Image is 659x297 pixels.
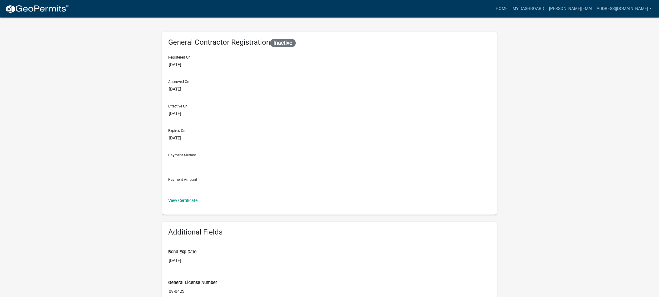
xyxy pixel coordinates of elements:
label: Bond Exp Date [168,250,197,254]
a: [PERSON_NAME][EMAIL_ADDRESS][DOMAIN_NAME] [547,3,654,14]
h6: Additional Fields [168,228,491,237]
a: Home [493,3,510,14]
a: View Certificate [168,198,197,203]
span: Inactive [270,39,296,47]
a: My Dashboard [510,3,547,14]
label: General License Number [168,281,217,285]
h6: General Contractor Registration [168,38,491,47]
